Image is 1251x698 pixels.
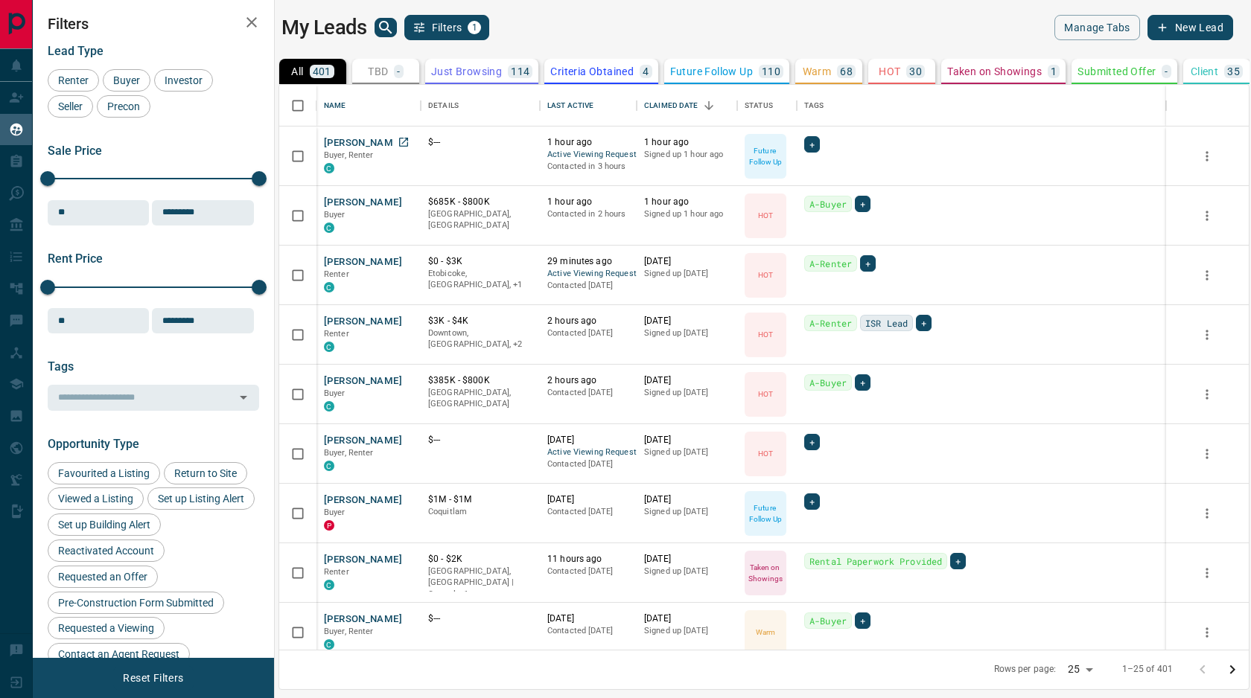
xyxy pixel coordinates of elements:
[368,66,388,77] p: TBD
[53,571,153,583] span: Requested an Offer
[103,69,150,92] div: Buyer
[324,493,402,508] button: [PERSON_NAME]
[758,388,773,400] p: HOT
[950,553,966,569] div: +
[169,467,242,479] span: Return to Site
[48,643,190,665] div: Contact an Agent Request
[746,562,785,584] p: Taken on Showings
[428,327,532,350] p: West End, Toronto
[324,282,334,292] div: condos.ca
[316,85,421,127] div: Name
[745,85,773,127] div: Status
[809,375,847,390] span: A-Buyer
[644,446,730,458] p: Signed up [DATE]
[840,66,853,77] p: 68
[758,269,773,281] p: HOT
[428,387,532,410] p: [GEOGRAPHIC_DATA], [GEOGRAPHIC_DATA]
[644,434,730,446] p: [DATE]
[48,44,104,58] span: Lead Type
[1147,15,1233,40] button: New Lead
[909,66,922,77] p: 30
[809,196,847,211] span: A-Buyer
[48,69,99,92] div: Renter
[428,208,532,231] p: [GEOGRAPHIC_DATA], [GEOGRAPHIC_DATA]
[469,22,480,33] span: 1
[865,316,908,330] span: ISR Lead
[291,66,303,77] p: All
[1191,66,1218,77] p: Client
[324,255,402,269] button: [PERSON_NAME]
[547,506,629,518] p: Contacted [DATE]
[324,612,402,627] button: [PERSON_NAME]
[1196,324,1218,346] button: more
[644,553,730,566] p: [DATE]
[53,493,139,505] span: Viewed a Listing
[547,268,629,281] span: Active Viewing Request
[428,612,532,625] p: $---
[428,566,532,601] p: Toronto
[1077,66,1156,77] p: Submitted Offer
[1217,655,1247,685] button: Go to next page
[428,315,532,327] p: $3K - $4K
[644,208,730,220] p: Signed up 1 hour ago
[804,85,824,127] div: Tags
[394,132,413,152] a: Open in New Tab
[955,554,961,569] span: +
[547,208,629,220] p: Contacted in 2 hours
[324,388,346,398] span: Buyer
[547,280,629,292] p: Contacted [DATE]
[428,268,532,291] p: Toronto
[324,269,349,279] span: Renter
[809,256,852,271] span: A-Renter
[324,329,349,339] span: Renter
[1122,663,1173,676] p: 1–25 of 401
[547,493,629,506] p: [DATE]
[1196,562,1218,584] button: more
[404,15,490,40] button: Filters1
[53,545,159,557] span: Reactivated Account
[324,374,402,388] button: [PERSON_NAME]
[48,144,102,158] span: Sale Price
[860,613,865,628] span: +
[1196,383,1218,406] button: more
[758,448,773,459] p: HOT
[1051,66,1057,77] p: 1
[737,85,797,127] div: Status
[53,519,156,531] span: Set up Building Alert
[804,136,820,153] div: +
[324,580,334,590] div: condos.ca
[637,85,737,127] div: Claimed Date
[1196,264,1218,286] button: more
[324,553,402,567] button: [PERSON_NAME]
[428,136,532,149] p: $---
[644,625,730,637] p: Signed up [DATE]
[324,85,346,127] div: Name
[758,210,773,221] p: HOT
[670,66,753,77] p: Future Follow Up
[547,85,593,127] div: Last Active
[324,508,346,517] span: Buyer
[102,100,145,112] span: Precon
[756,627,775,638] p: Warm
[428,85,459,127] div: Details
[547,161,629,173] p: Contacted in 3 hours
[855,374,870,391] div: +
[644,85,698,127] div: Claimed Date
[947,66,1042,77] p: Taken on Showings
[865,256,870,271] span: +
[809,137,815,152] span: +
[547,553,629,566] p: 11 hours ago
[855,196,870,212] div: +
[421,85,540,127] div: Details
[746,502,785,525] p: Future Follow Up
[547,625,629,637] p: Contacted [DATE]
[113,665,193,691] button: Reset Filters
[644,255,730,268] p: [DATE]
[547,374,629,387] p: 2 hours ago
[147,487,255,510] div: Set up Listing Alert
[1196,205,1218,227] button: more
[324,401,334,412] div: condos.ca
[547,387,629,399] p: Contacted [DATE]
[324,434,402,448] button: [PERSON_NAME]
[511,66,529,77] p: 114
